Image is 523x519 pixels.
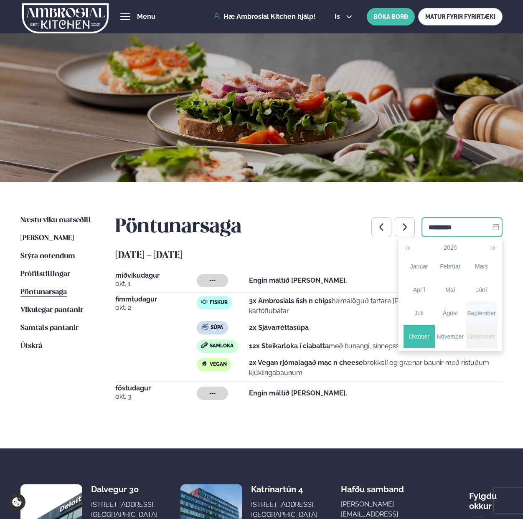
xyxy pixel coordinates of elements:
span: okt. 1 [115,279,197,289]
p: brokkolí og grænar baunir með ristuðum kjúklingabaunum [249,358,503,378]
a: Prófílstillingar [20,269,70,279]
div: Dalvegur 30 [91,484,157,494]
span: Súpa [211,324,223,331]
strong: 2x Sjávarréttasúpa [249,324,309,332]
span: --- [209,390,216,397]
span: [PERSON_NAME] [20,235,74,242]
button: 2025 [442,241,458,255]
a: Næstu viku matseðill [20,215,91,225]
a: Vikulegar pantanir [20,305,83,315]
span: Útskrá [20,342,42,349]
a: MATUR FYRIR FYRIRTÆKI [418,8,503,25]
div: Mars [466,262,497,271]
a: [PERSON_NAME] [20,233,74,243]
button: hamburger [120,12,130,22]
img: soup.svg [202,324,208,330]
strong: Engin máltíð [PERSON_NAME]. [249,276,347,284]
div: September [466,309,497,318]
a: Samtals pantanir [20,323,79,333]
h2: Pöntunarsaga [115,215,241,239]
div: Nóvember [435,332,466,341]
div: Katrínartún 4 [251,484,317,494]
h5: [DATE] - [DATE] [115,249,503,262]
div: Apríl [404,286,435,294]
span: Hafðu samband [341,478,404,494]
div: Ágúst [435,309,466,318]
a: Útskrá [20,341,42,351]
span: Samloka [210,343,234,349]
span: okt. 2 [115,303,197,313]
img: fish.svg [201,299,208,305]
span: föstudagur [115,385,197,392]
button: BÓKA BORÐ [367,8,415,25]
button: is [328,13,359,20]
img: Vegan.svg [201,360,208,367]
p: með hunangi, sinnepssósu og kartöflubitum [249,341,465,351]
span: Fiskur [210,299,228,306]
a: Stýra notendum [20,251,75,261]
span: Vegan [210,361,227,368]
span: okt. 3 [115,392,197,402]
span: --- [209,277,216,284]
span: is [335,13,343,20]
strong: 2x Vegan rjómalagað mac n cheese [249,359,363,367]
span: Pöntunarsaga [20,289,67,296]
a: Hæ Ambrosial Kitchen hjálp! [213,13,315,20]
div: Janúar [404,262,435,271]
div: Júlí [404,309,435,318]
div: Maí [435,286,466,294]
span: Næstu viku matseðill [20,217,91,224]
strong: 12x Steikarloka í ciabatta [249,342,329,350]
div: Desember [466,332,497,341]
span: Prófílstillingar [20,271,70,278]
span: Stýra notendum [20,253,75,260]
div: Júní [466,286,497,294]
img: sandwich-new-16px.svg [201,342,208,348]
a: Cookie settings [8,494,25,511]
strong: Engin máltíð [PERSON_NAME]. [249,389,347,397]
strong: 3x Ambrosials fish n chips [249,297,332,305]
span: miðvikudagur [115,272,197,279]
div: Fylgdu okkur [469,484,503,511]
a: Pöntunarsaga [20,287,67,297]
div: Febrúar [435,262,466,271]
p: heimalöguð tartare [PERSON_NAME], ofbakaðir kartöflubátar [249,296,503,316]
span: Vikulegar pantanir [20,306,83,314]
div: Október [404,332,435,341]
span: Samtals pantanir [20,324,79,332]
img: logo [22,1,109,35]
span: fimmtudagur [115,296,197,303]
